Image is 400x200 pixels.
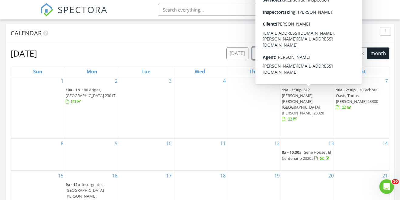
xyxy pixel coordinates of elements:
a: 10a - 2:30p La Cachora Oasis, Todos [PERSON_NAME] 23300 [336,87,378,110]
span: 10a - 2:30p [336,87,356,93]
a: 10a - 1p 180 Aripes, [GEOGRAPHIC_DATA] 23017 [66,86,118,106]
a: Go to June 5, 2025 [276,76,281,86]
a: Go to June 13, 2025 [327,139,335,148]
a: Saturday [357,67,367,76]
td: Go to June 10, 2025 [119,139,173,170]
span: Gene House , El Centenario 23205 [282,149,331,161]
span: 10a - 1p [66,87,80,93]
a: 10a - 2:30p La Cachora Oasis, Todos [PERSON_NAME] 23300 [336,86,388,111]
input: Search everything... [158,4,279,16]
a: 8a - 10:30a Gene House , El Centenario 23205 [282,149,334,162]
div: Ing. [PERSON_NAME] [302,4,351,10]
iframe: Intercom live chat [379,179,394,194]
a: Go to June 7, 2025 [384,76,389,86]
button: 4 wk [350,47,367,59]
a: Go to June 18, 2025 [219,171,227,181]
a: 11a - 1:30p 612 [PERSON_NAME] [PERSON_NAME], [GEOGRAPHIC_DATA][PERSON_NAME] 23020 [282,86,334,123]
td: Go to June 4, 2025 [173,76,227,139]
a: Go to June 17, 2025 [165,171,173,181]
span: 9a - 12p [66,182,80,187]
a: Go to June 11, 2025 [219,139,227,148]
a: Go to June 3, 2025 [168,76,173,86]
span: 612 [PERSON_NAME] [PERSON_NAME], [GEOGRAPHIC_DATA][PERSON_NAME] 23020 [282,87,324,116]
a: 11a - 1:30p 612 [PERSON_NAME] [PERSON_NAME], [GEOGRAPHIC_DATA][PERSON_NAME] 23020 [282,87,324,122]
a: Go to June 6, 2025 [330,76,335,86]
button: cal wk [330,47,351,59]
a: Go to June 1, 2025 [60,76,65,86]
a: 10a - 1p 180 Aripes, [GEOGRAPHIC_DATA] 23017 [66,87,115,104]
a: Monday [85,67,99,76]
span: SPECTORA [58,3,108,16]
td: Go to June 14, 2025 [335,139,389,170]
span: 180 Aripes, [GEOGRAPHIC_DATA] 23017 [66,87,115,98]
td: Go to June 1, 2025 [11,76,65,139]
a: Go to June 12, 2025 [273,139,281,148]
td: Go to June 8, 2025 [11,139,65,170]
a: Go to June 19, 2025 [273,171,281,181]
a: 8a - 10:30a Gene House , El Centenario 23205 [282,149,331,161]
td: Go to June 5, 2025 [227,76,281,139]
button: month [367,47,389,59]
a: Sunday [32,67,44,76]
td: Go to June 2, 2025 [65,76,119,139]
a: Wednesday [193,67,206,76]
a: Go to June 21, 2025 [381,171,389,181]
td: Go to June 7, 2025 [335,76,389,139]
a: Go to June 20, 2025 [327,171,335,181]
a: SPECTORA [40,8,108,21]
button: [DATE] [226,47,248,59]
td: Go to June 13, 2025 [281,139,335,170]
a: Go to June 2, 2025 [114,76,119,86]
a: Go to June 9, 2025 [114,139,119,148]
td: Go to June 3, 2025 [119,76,173,139]
button: Next month [266,47,280,60]
button: list [284,47,297,59]
a: Go to June 4, 2025 [222,76,227,86]
h2: [DATE] [11,47,37,59]
span: Calendar [11,29,42,37]
a: Go to June 8, 2025 [60,139,65,148]
button: day [297,47,312,59]
a: Go to June 10, 2025 [165,139,173,148]
a: Friday [304,67,313,76]
a: Go to June 14, 2025 [381,139,389,148]
td: Go to June 11, 2025 [173,139,227,170]
span: 11a - 1:30p [282,87,302,93]
td: Go to June 12, 2025 [227,139,281,170]
td: Go to June 9, 2025 [65,139,119,170]
img: The Best Home Inspection Software - Spectora [40,3,53,16]
a: Go to June 15, 2025 [57,171,65,181]
span: 8a - 10:30a [282,149,302,155]
div: RB Home Inspector [312,10,356,16]
a: Thursday [248,67,260,76]
span: 10 [392,179,399,184]
span: La Cachora Oasis, Todos [PERSON_NAME] 23300 [336,87,378,104]
a: Go to June 16, 2025 [111,171,119,181]
a: Tuesday [140,67,152,76]
button: Previous month [252,47,266,60]
button: week [312,47,330,59]
td: Go to June 6, 2025 [281,76,335,139]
